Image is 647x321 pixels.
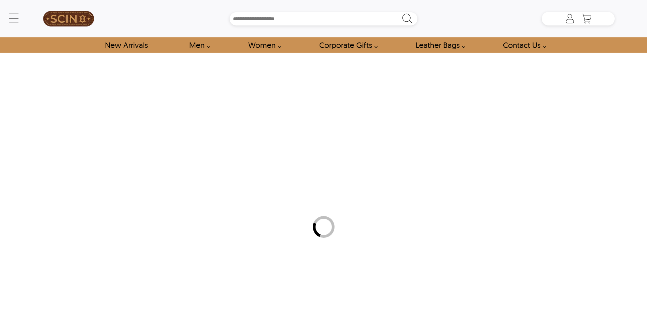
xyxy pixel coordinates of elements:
a: Shopping Cart [580,14,594,24]
img: SCIN [43,3,94,34]
a: SCIN [32,3,105,34]
a: Shop Leather Corporate Gifts [311,37,381,53]
a: Shop Women Leather Jackets [240,37,285,53]
a: Shop New Arrivals [97,37,155,53]
a: Shop Leather Bags [408,37,469,53]
a: shop men's leather jackets [181,37,214,53]
a: contact-us [495,37,550,53]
